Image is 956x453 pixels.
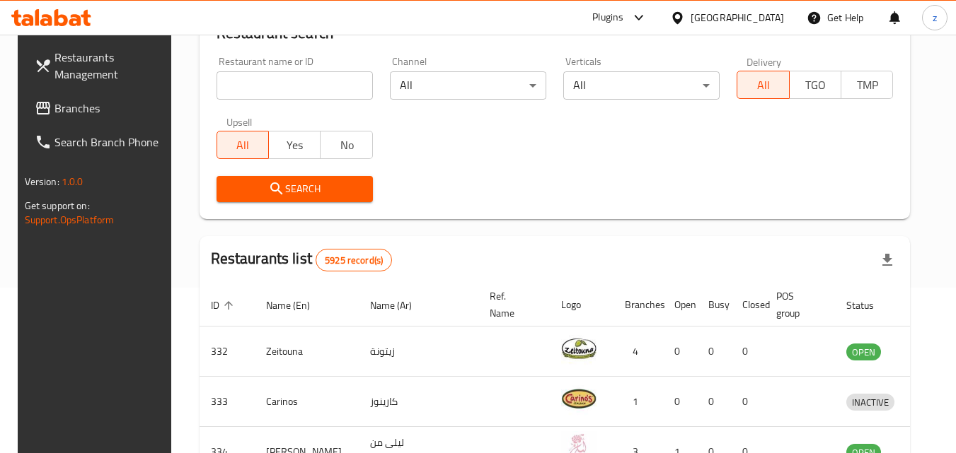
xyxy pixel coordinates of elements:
div: INACTIVE [846,394,894,411]
button: All [217,131,269,159]
th: Open [663,283,697,326]
span: 5925 record(s) [316,254,391,267]
span: Restaurants Management [54,49,166,83]
span: Name (En) [266,297,328,314]
td: Carinos [255,377,359,427]
th: Busy [697,283,731,326]
a: Search Branch Phone [23,125,178,159]
label: Delivery [747,57,782,66]
td: 4 [614,326,663,377]
button: TGO [789,71,841,99]
span: Version: [25,172,59,191]
td: 0 [663,377,697,427]
span: Get support on: [25,196,90,215]
button: Yes [268,131,321,159]
span: Search Branch Phone [54,134,166,151]
td: Zeitouna [255,326,359,377]
span: Yes [275,135,315,155]
h2: Restaurant search [217,23,894,44]
div: Total records count [316,249,392,271]
td: 0 [697,326,731,377]
span: Name (Ar) [370,297,430,314]
span: POS group [776,288,818,322]
img: Carinos [561,381,597,416]
div: All [563,71,720,100]
th: Branches [614,283,663,326]
span: z [933,10,937,25]
input: Search for restaurant name or ID.. [217,71,373,100]
td: 333 [200,377,255,427]
button: All [737,71,789,99]
th: Logo [550,283,614,326]
a: Restaurants Management [23,40,178,91]
span: All [223,135,263,155]
a: Branches [23,91,178,125]
button: No [320,131,372,159]
td: زيتونة [359,326,478,377]
a: Support.OpsPlatform [25,211,115,229]
span: 1.0.0 [62,172,83,191]
label: Upsell [226,117,253,127]
span: No [326,135,367,155]
span: TGO [795,75,836,95]
span: Search [228,180,362,198]
button: Search [217,176,373,202]
td: 0 [663,326,697,377]
div: Export file [870,243,904,277]
th: Closed [731,283,765,326]
td: 0 [731,377,765,427]
td: 0 [731,326,765,377]
td: 1 [614,377,663,427]
span: INACTIVE [846,394,894,411]
span: Branches [54,100,166,117]
span: All [743,75,783,95]
h2: Restaurants list [211,248,393,271]
span: Ref. Name [490,288,533,322]
img: Zeitouna [561,331,597,366]
td: كارينوز [359,377,478,427]
span: OPEN [846,344,881,360]
span: TMP [847,75,887,95]
td: 0 [697,377,731,427]
button: TMP [841,71,893,99]
div: [GEOGRAPHIC_DATA] [691,10,784,25]
span: ID [211,297,238,314]
div: All [390,71,546,100]
div: Plugins [592,9,623,26]
td: 332 [200,326,255,377]
span: Status [846,297,892,314]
